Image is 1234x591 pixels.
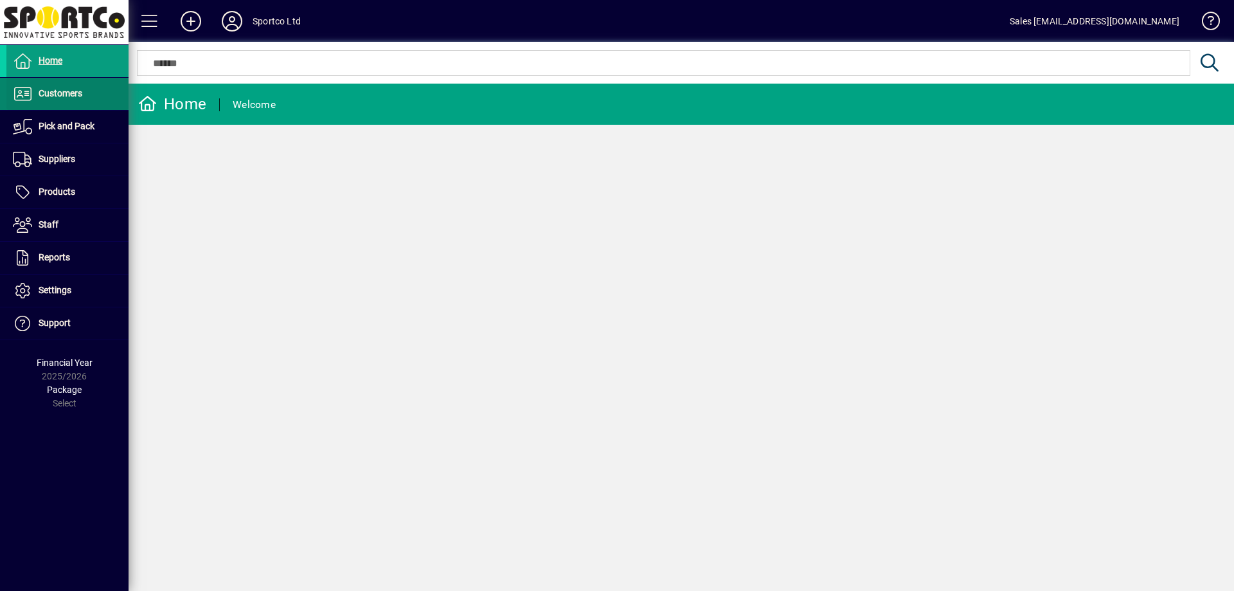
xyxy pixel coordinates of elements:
[39,55,62,66] span: Home
[37,358,93,368] span: Financial Year
[39,154,75,164] span: Suppliers
[253,11,301,32] div: Sportco Ltd
[39,318,71,328] span: Support
[39,219,58,230] span: Staff
[39,285,71,295] span: Settings
[1192,3,1218,44] a: Knowledge Base
[233,95,276,115] div: Welcome
[39,121,94,131] span: Pick and Pack
[6,143,129,176] a: Suppliers
[39,186,75,197] span: Products
[6,242,129,274] a: Reports
[6,176,129,208] a: Products
[138,94,206,114] div: Home
[6,307,129,340] a: Support
[6,111,129,143] a: Pick and Pack
[211,10,253,33] button: Profile
[6,275,129,307] a: Settings
[6,78,129,110] a: Customers
[39,88,82,98] span: Customers
[39,252,70,262] span: Reports
[6,209,129,241] a: Staff
[1010,11,1179,32] div: Sales [EMAIL_ADDRESS][DOMAIN_NAME]
[47,385,82,395] span: Package
[170,10,211,33] button: Add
